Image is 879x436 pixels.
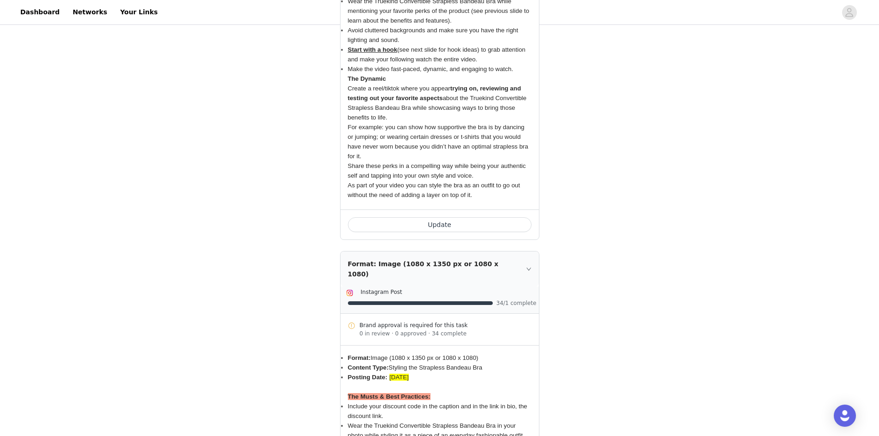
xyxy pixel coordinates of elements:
[348,354,371,361] span: Format:
[348,95,528,121] span: about the Truekind Convertible Strapless Bandeau Bra while showcasing ways to bring those benefit...
[526,266,532,272] i: icon: right
[845,5,854,20] div: avatar
[371,354,478,361] span: Image (1080 x 1350 px or 1080 x 1080)
[346,289,353,297] img: Instagram Icon
[348,124,530,160] span: For example: you can show how supportive the bra is by dancing or jumping; or wearing certain dre...
[348,46,527,63] span: (see next slide for hook ideas) to grab attention and make your following watch the entire video.
[834,405,856,427] div: Open Intercom Messenger
[348,27,520,43] span: Avoid cluttered backgrounds and make sure you have the right lighting and sound.
[348,374,388,381] span: Posting Date:
[67,2,113,23] a: Networks
[359,329,532,338] div: 0 in review · 0 approved · 34 complete
[348,403,529,419] span: Include your discount code in the caption and in the link in bio, the discount link.
[348,75,386,82] span: The Dynamic
[348,162,528,179] span: Share these perks in a compelling way while being your authentic self and tapping into your own s...
[341,251,539,287] div: icon: rightFormat: Image (1080 x 1350 px or 1080 x 1080)
[15,2,65,23] a: Dashboard
[348,182,522,198] span: As part of your video you can style the bra as an outfit to go out without the need of adding a l...
[114,2,163,23] a: Your Links
[496,300,533,306] span: 34/1 complete
[348,393,431,400] span: The Musts & Best Practices:
[389,374,409,381] span: [DATE]
[348,85,450,92] span: Create a reel/tiktok where you appear
[348,217,532,232] button: Update
[359,321,532,329] div: Brand approval is required for this task
[348,66,514,72] span: Make the video fast-paced, dynamic, and engaging to watch.
[348,364,389,371] span: Content Type:
[361,289,402,295] span: Instagram Post
[389,364,482,371] span: Styling the Strapless Bandeau Bra
[348,46,397,53] span: Start with a hook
